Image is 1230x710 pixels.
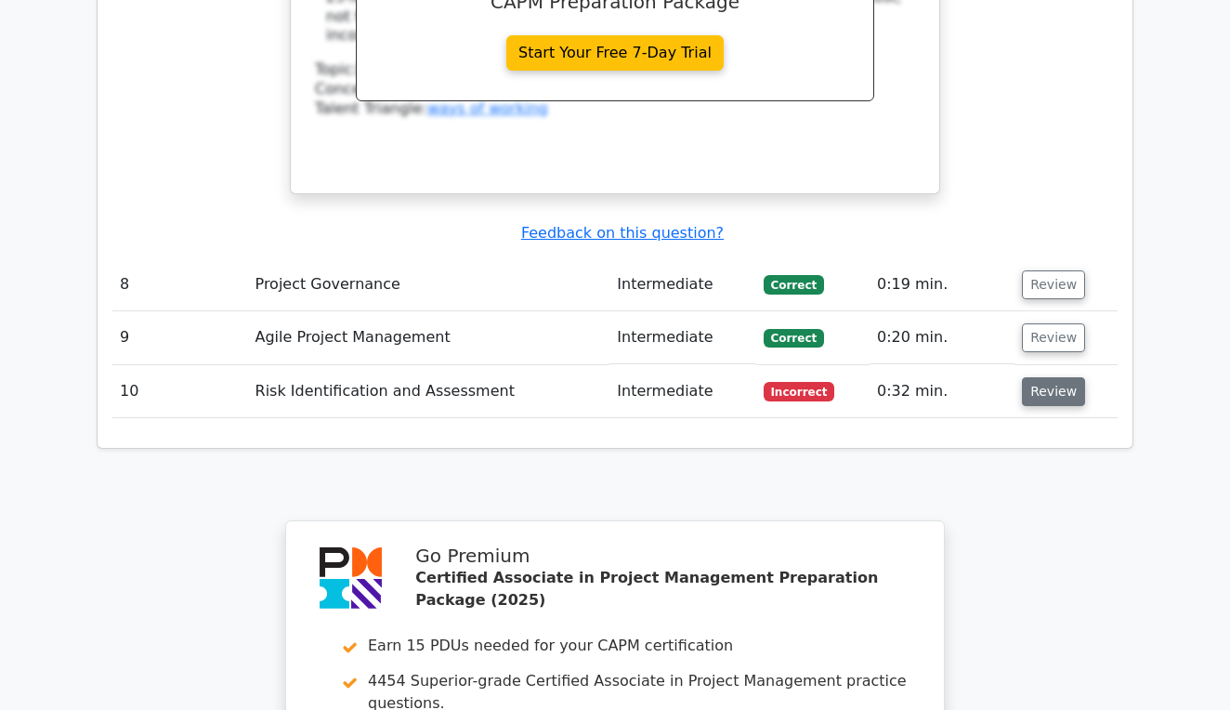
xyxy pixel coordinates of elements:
td: 8 [112,258,248,311]
td: Intermediate [609,258,755,311]
td: 10 [112,365,248,418]
td: Intermediate [609,311,755,364]
td: Risk Identification and Assessment [248,365,610,418]
div: Concept: [315,80,915,99]
button: Review [1022,323,1085,352]
td: 0:19 min. [870,258,1014,311]
td: Intermediate [609,365,755,418]
a: Start Your Free 7-Day Trial [506,35,724,71]
button: Review [1022,377,1085,406]
div: Talent Triangle: [315,60,915,118]
td: 0:32 min. [870,365,1014,418]
td: 9 [112,311,248,364]
td: 0:20 min. [870,311,1014,364]
a: Feedback on this question? [521,224,724,242]
button: Review [1022,270,1085,299]
span: Correct [764,329,824,348]
div: Topic: [315,60,915,80]
span: Incorrect [764,382,835,401]
span: Correct [764,275,824,294]
td: Project Governance [248,258,610,311]
a: ways of working [427,99,548,117]
td: Agile Project Management [248,311,610,364]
